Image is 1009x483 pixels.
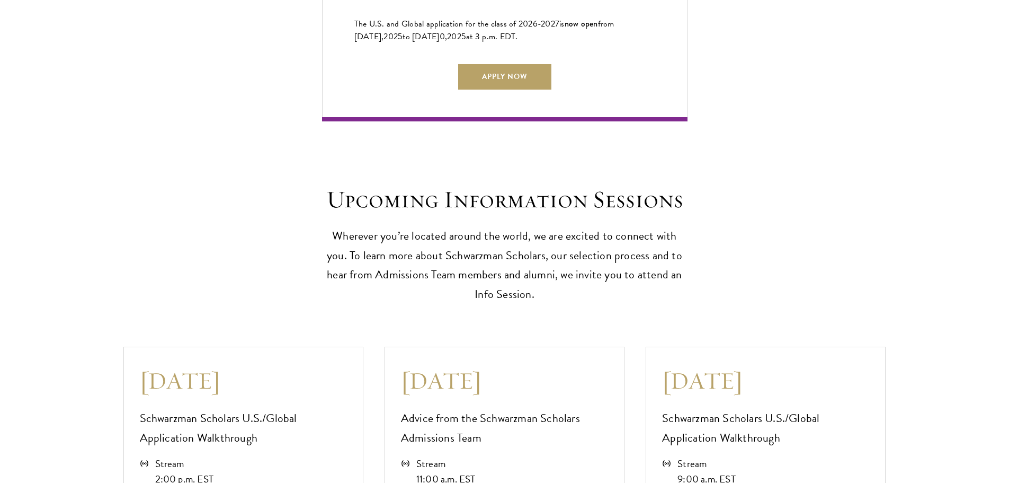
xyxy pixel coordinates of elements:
p: Schwarzman Scholars U.S./Global Application Walkthrough [140,409,347,448]
h3: [DATE] [401,366,608,396]
p: Wherever you’re located around the world, we are excited to connect with you. To learn more about... [322,226,687,305]
span: , [445,30,447,43]
span: 5 [398,30,403,43]
span: is [559,17,565,30]
div: Stream [677,456,736,471]
span: The U.S. and Global application for the class of 202 [354,17,533,30]
span: to [DATE] [403,30,439,43]
span: at 3 p.m. EDT. [466,30,518,43]
span: 5 [461,30,466,43]
span: now open [565,17,598,30]
a: Apply Now [458,64,551,90]
p: Advice from the Schwarzman Scholars Admissions Team [401,409,608,448]
div: Stream [416,456,476,471]
span: 202 [383,30,398,43]
span: from [DATE], [354,17,614,43]
span: 202 [447,30,461,43]
h3: [DATE] [662,366,869,396]
p: Schwarzman Scholars U.S./Global Application Walkthrough [662,409,869,448]
span: 6 [533,17,538,30]
h3: [DATE] [140,366,347,396]
span: 0 [440,30,445,43]
span: -202 [538,17,555,30]
div: Stream [155,456,214,471]
h2: Upcoming Information Sessions [322,185,687,215]
span: 7 [555,17,559,30]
